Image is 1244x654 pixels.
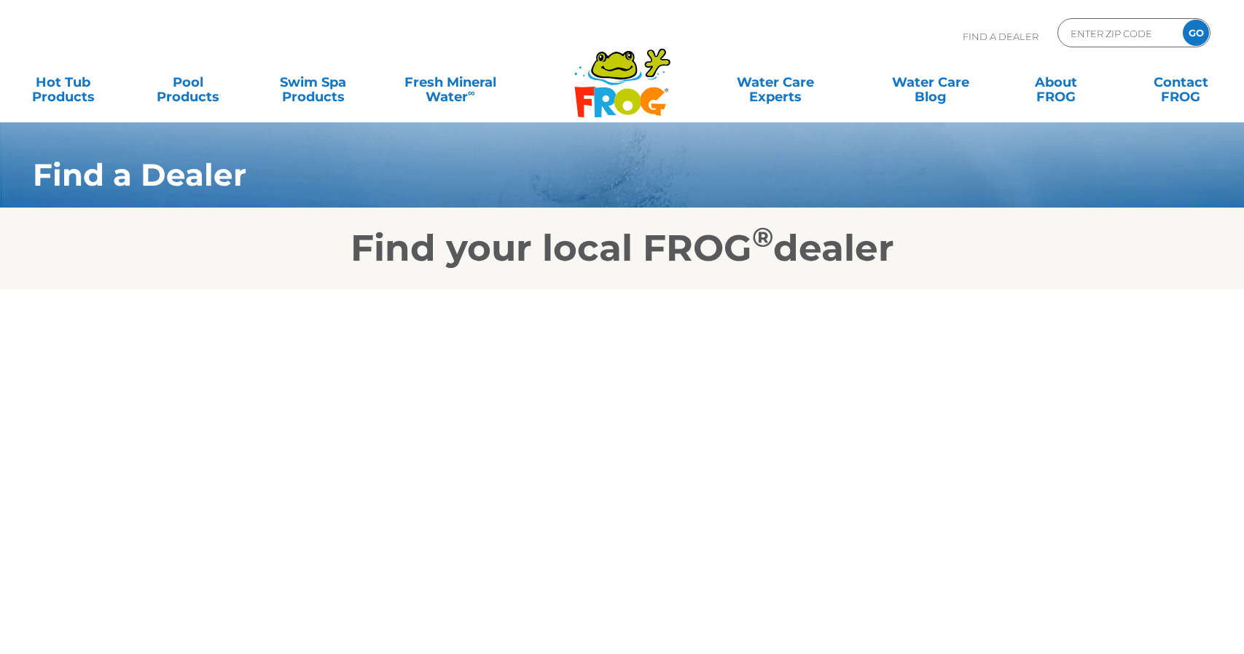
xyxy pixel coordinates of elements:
[265,68,361,97] a: Swim SpaProducts
[33,157,1111,192] h1: Find a Dealer
[389,68,511,97] a: Fresh MineralWater∞
[566,29,678,118] img: Frog Products Logo
[1132,68,1229,97] a: ContactFROG
[1183,20,1209,46] input: GO
[15,68,112,97] a: Hot TubProducts
[139,68,236,97] a: PoolProducts
[963,18,1038,55] p: Find A Dealer
[883,68,979,97] a: Water CareBlog
[697,68,855,97] a: Water CareExperts
[1007,68,1104,97] a: AboutFROG
[468,87,475,98] sup: ∞
[11,226,1233,270] h2: Find your local FROG dealer
[752,221,773,253] sup: ®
